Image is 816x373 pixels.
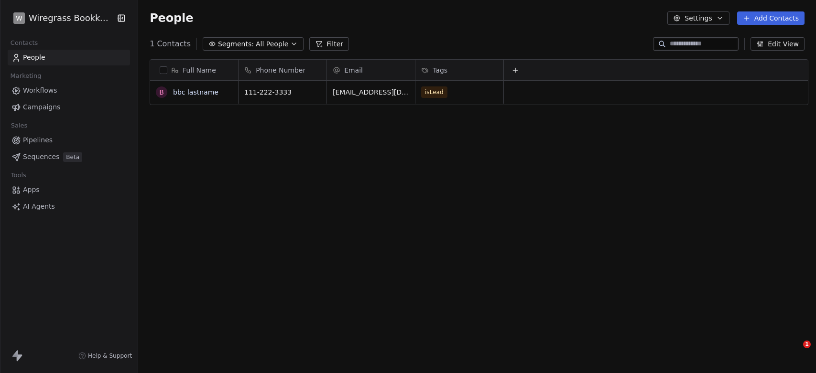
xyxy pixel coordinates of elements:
[23,152,59,162] span: Sequences
[433,65,447,75] span: Tags
[23,102,60,112] span: Campaigns
[415,60,503,80] div: Tags
[23,53,45,63] span: People
[256,65,305,75] span: Phone Number
[309,37,349,51] button: Filter
[803,341,811,348] span: 1
[218,39,254,49] span: Segments:
[88,352,132,360] span: Help & Support
[63,152,82,162] span: Beta
[751,37,805,51] button: Edit View
[8,83,130,98] a: Workflows
[7,168,30,182] span: Tools
[183,65,216,75] span: Full Name
[23,85,57,96] span: Workflows
[421,86,447,98] span: isLead
[150,60,238,80] div: Full Name
[6,69,45,83] span: Marketing
[6,36,42,50] span: Contacts
[23,185,40,195] span: Apps
[16,13,22,23] span: W
[150,38,191,50] span: 1 Contacts
[23,135,53,145] span: Pipelines
[159,87,164,97] div: b
[256,39,288,49] span: All People
[333,87,409,97] span: [EMAIL_ADDRESS][DOMAIN_NAME]
[150,81,239,365] div: grid
[7,118,32,133] span: Sales
[783,341,806,363] iframe: Intercom live chat
[150,11,193,25] span: People
[8,149,130,165] a: SequencesBeta
[8,199,130,214] a: AI Agents
[29,12,113,24] span: Wiregrass Bookkeeping
[327,60,415,80] div: Email
[8,182,130,198] a: Apps
[344,65,363,75] span: Email
[173,88,218,96] a: bbc lastname
[667,11,729,25] button: Settings
[737,11,805,25] button: Add Contacts
[239,81,809,365] div: grid
[78,352,132,360] a: Help & Support
[8,99,130,115] a: Campaigns
[244,87,321,97] span: 111-222-3333
[239,60,326,80] div: Phone Number
[8,50,130,65] a: People
[8,132,130,148] a: Pipelines
[23,202,55,212] span: AI Agents
[11,10,109,26] button: WWiregrass Bookkeeping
